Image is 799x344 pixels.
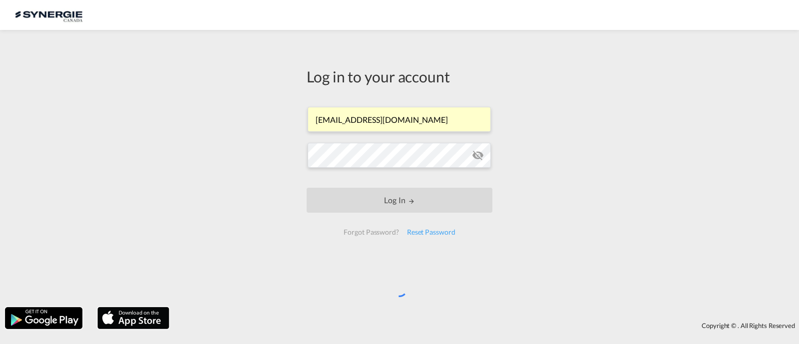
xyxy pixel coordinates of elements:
[174,317,799,334] div: Copyright © . All Rights Reserved
[307,66,492,87] div: Log in to your account
[403,223,459,241] div: Reset Password
[472,149,484,161] md-icon: icon-eye-off
[308,107,491,132] input: Enter email/phone number
[96,306,170,330] img: apple.png
[15,4,82,26] img: 1f56c880d42311ef80fc7dca854c8e59.png
[4,306,83,330] img: google.png
[340,223,402,241] div: Forgot Password?
[307,188,492,213] button: LOGIN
